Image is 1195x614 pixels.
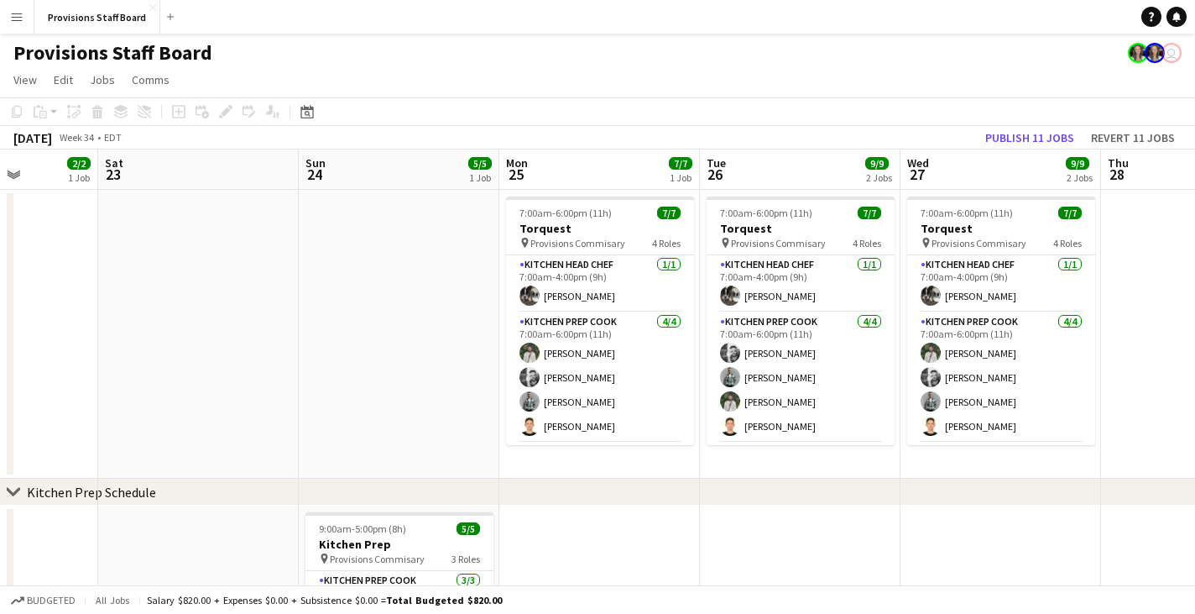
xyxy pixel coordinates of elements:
[866,171,892,184] div: 2 Jobs
[931,237,1026,249] span: Provisions Commisary
[468,157,492,170] span: 5/5
[125,69,176,91] a: Comms
[386,594,502,606] span: Total Budgeted $820.00
[506,197,694,445] app-job-card: 7:00am-6:00pm (11h)7/7Torquest Provisions Commisary4 RolesKitchen Head Chef1/17:00am-4:00pm (9h)[...
[907,312,1095,443] app-card-role: Kitchen Prep Cook4/47:00am-6:00pm (11h)[PERSON_NAME][PERSON_NAME][PERSON_NAME][PERSON_NAME]
[707,155,726,171] span: Tue
[457,522,480,535] span: 5/5
[1058,207,1082,219] span: 7/7
[1053,237,1082,249] span: 4 Roles
[13,129,52,146] div: [DATE]
[858,207,881,219] span: 7/7
[319,522,406,535] span: 9:00am-5:00pm (8h)
[519,207,612,219] span: 7:00am-6:00pm (11h)
[1145,43,1165,63] app-user-avatar: Giannina Fazzari
[105,155,123,171] span: Sat
[305,537,493,552] h3: Kitchen Prep
[1128,43,1148,63] app-user-avatar: Giannina Fazzari
[1066,157,1089,170] span: 9/9
[132,72,170,87] span: Comms
[907,255,1095,312] app-card-role: Kitchen Head Chef1/17:00am-4:00pm (9h)[PERSON_NAME]
[90,72,115,87] span: Jobs
[731,237,826,249] span: Provisions Commisary
[451,553,480,565] span: 3 Roles
[720,207,812,219] span: 7:00am-6:00pm (11h)
[865,157,889,170] span: 9/9
[707,221,895,236] h3: Torquest
[1067,171,1093,184] div: 2 Jobs
[83,69,122,91] a: Jobs
[669,157,692,170] span: 7/7
[506,155,528,171] span: Mon
[305,155,326,171] span: Sun
[147,594,502,606] div: Salary $820.00 + Expenses $0.00 + Subsistence $0.00 =
[27,595,76,606] span: Budgeted
[704,165,726,184] span: 26
[54,72,73,87] span: Edit
[1105,165,1129,184] span: 28
[47,69,80,91] a: Edit
[907,155,929,171] span: Wed
[303,165,326,184] span: 24
[707,312,895,443] app-card-role: Kitchen Prep Cook4/47:00am-6:00pm (11h)[PERSON_NAME][PERSON_NAME][PERSON_NAME][PERSON_NAME]
[1084,127,1182,149] button: Revert 11 jobs
[13,40,212,66] h1: Provisions Staff Board
[657,207,681,219] span: 7/7
[853,237,881,249] span: 4 Roles
[330,553,425,565] span: Provisions Commisary
[67,157,91,170] span: 2/2
[7,69,44,91] a: View
[978,127,1081,149] button: Publish 11 jobs
[530,237,625,249] span: Provisions Commisary
[506,221,694,236] h3: Torquest
[506,255,694,312] app-card-role: Kitchen Head Chef1/17:00am-4:00pm (9h)[PERSON_NAME]
[707,255,895,312] app-card-role: Kitchen Head Chef1/17:00am-4:00pm (9h)[PERSON_NAME]
[907,197,1095,445] app-job-card: 7:00am-6:00pm (11h)7/7Torquest Provisions Commisary4 RolesKitchen Head Chef1/17:00am-4:00pm (9h)[...
[27,484,156,501] div: Kitchen Prep Schedule
[68,171,90,184] div: 1 Job
[13,72,37,87] span: View
[1108,155,1129,171] span: Thu
[921,207,1013,219] span: 7:00am-6:00pm (11h)
[104,131,122,144] div: EDT
[707,197,895,445] app-job-card: 7:00am-6:00pm (11h)7/7Torquest Provisions Commisary4 RolesKitchen Head Chef1/17:00am-4:00pm (9h)[...
[34,1,160,34] button: Provisions Staff Board
[1161,43,1182,63] app-user-avatar: Dustin Gallagher
[92,594,133,606] span: All jobs
[652,237,681,249] span: 4 Roles
[670,171,691,184] div: 1 Job
[506,312,694,443] app-card-role: Kitchen Prep Cook4/47:00am-6:00pm (11h)[PERSON_NAME][PERSON_NAME][PERSON_NAME][PERSON_NAME]
[469,171,491,184] div: 1 Job
[907,221,1095,236] h3: Torquest
[55,131,97,144] span: Week 34
[102,165,123,184] span: 23
[504,165,528,184] span: 25
[905,165,929,184] span: 27
[8,591,78,610] button: Budgeted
